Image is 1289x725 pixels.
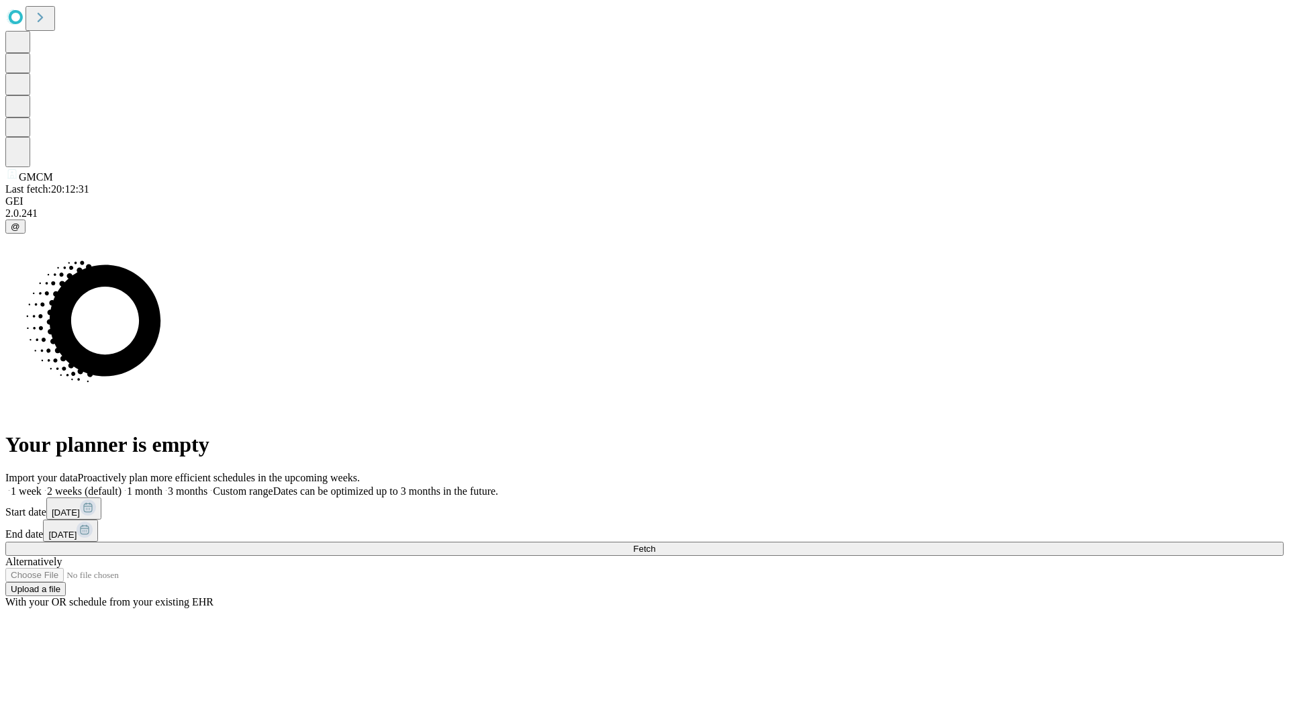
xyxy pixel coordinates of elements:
[5,542,1284,556] button: Fetch
[5,520,1284,542] div: End date
[633,544,655,554] span: Fetch
[5,207,1284,220] div: 2.0.241
[5,556,62,567] span: Alternatively
[11,222,20,232] span: @
[127,485,162,497] span: 1 month
[5,497,1284,520] div: Start date
[11,485,42,497] span: 1 week
[46,497,101,520] button: [DATE]
[273,485,498,497] span: Dates can be optimized up to 3 months in the future.
[5,195,1284,207] div: GEI
[5,596,213,608] span: With your OR schedule from your existing EHR
[5,582,66,596] button: Upload a file
[5,432,1284,457] h1: Your planner is empty
[47,485,122,497] span: 2 weeks (default)
[5,183,89,195] span: Last fetch: 20:12:31
[43,520,98,542] button: [DATE]
[5,220,26,234] button: @
[213,485,273,497] span: Custom range
[168,485,207,497] span: 3 months
[5,472,78,483] span: Import your data
[19,171,53,183] span: GMCM
[52,507,80,518] span: [DATE]
[78,472,360,483] span: Proactively plan more efficient schedules in the upcoming weeks.
[48,530,77,540] span: [DATE]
